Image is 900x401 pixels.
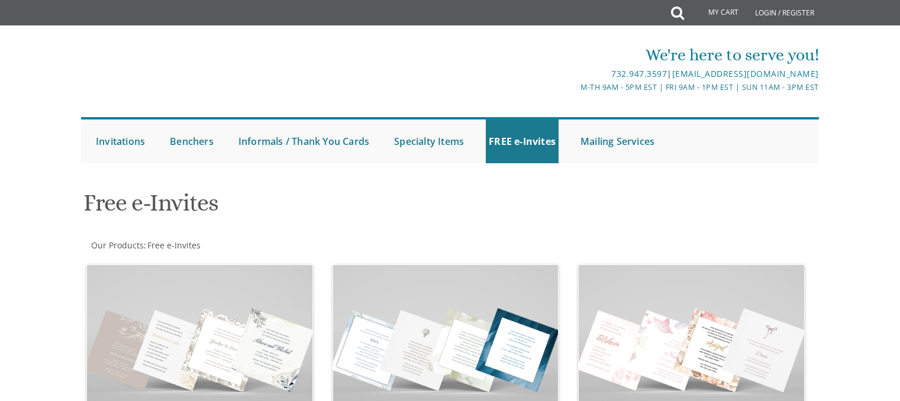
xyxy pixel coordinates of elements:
a: Mailing Services [578,119,657,163]
a: Specialty Items [391,119,467,163]
a: Benchers [167,119,217,163]
a: Invitations [93,119,148,163]
div: We're here to serve you! [328,43,819,67]
a: My Cart [683,1,747,25]
a: FREE e-Invites [486,119,559,163]
span: Free e-Invites [147,240,201,251]
a: Our Products [90,240,144,251]
div: : [81,240,450,251]
a: Informals / Thank You Cards [236,119,372,163]
a: 732.947.3597 [611,68,667,79]
h1: Free e-Invites [83,190,566,225]
a: Free e-Invites [146,240,201,251]
div: | [328,67,819,81]
a: [EMAIL_ADDRESS][DOMAIN_NAME] [672,68,819,79]
div: M-Th 9am - 5pm EST | Fri 9am - 1pm EST | Sun 11am - 3pm EST [328,81,819,93]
